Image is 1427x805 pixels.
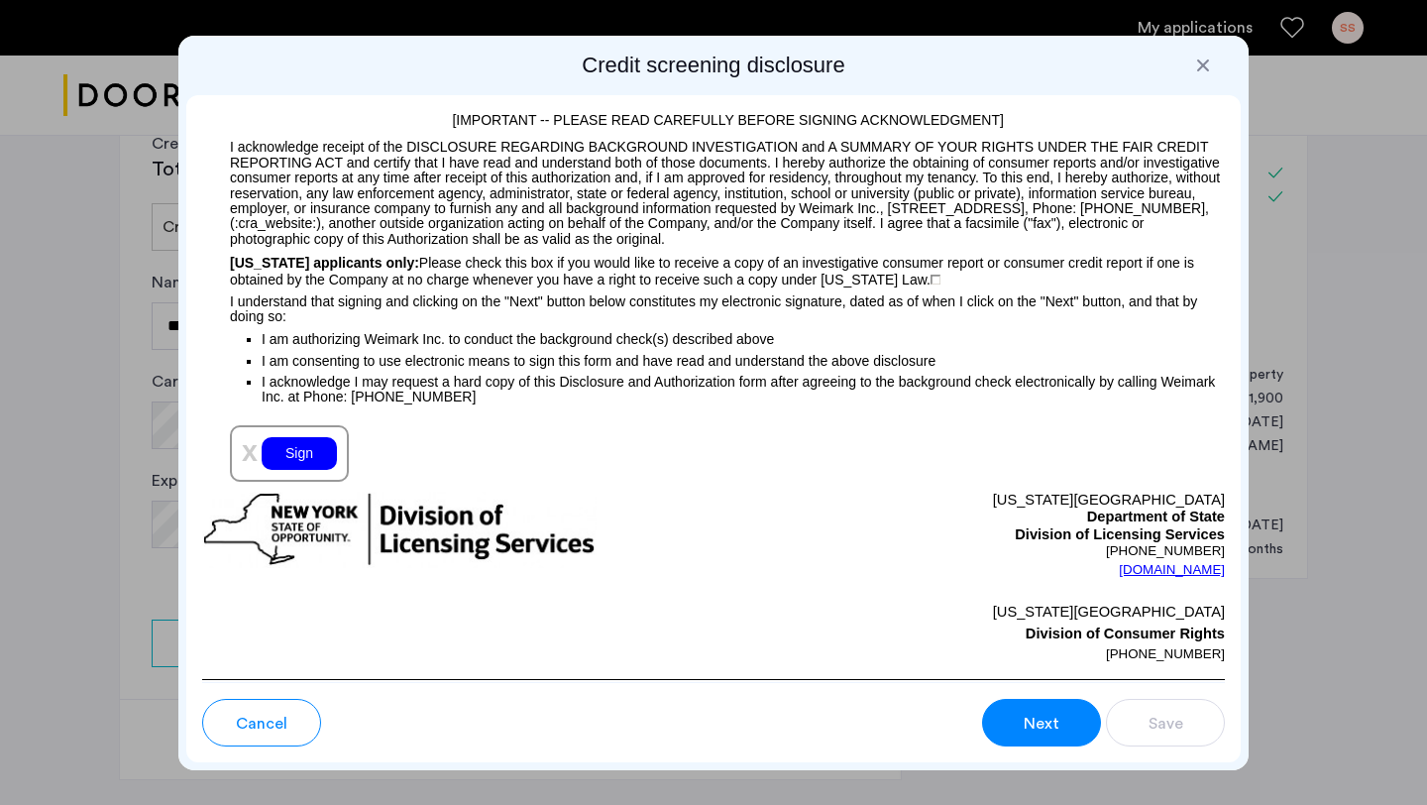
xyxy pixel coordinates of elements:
[202,699,321,747] button: button
[202,247,1225,287] p: Please check this box if you would like to receive a copy of an investigative consumer report or ...
[1024,712,1059,736] span: Next
[713,623,1225,644] p: Division of Consumer Rights
[202,492,597,568] img: new-york-logo.png
[713,601,1225,623] p: [US_STATE][GEOGRAPHIC_DATA]
[1119,560,1225,580] a: [DOMAIN_NAME]
[1106,699,1225,747] button: button
[202,680,1225,714] h1: [US_STATE] State Housing and Anti-Discrimination Disclosure Form
[982,699,1101,747] button: button
[186,52,1241,79] h2: Credit screening disclosure
[262,325,1225,350] p: I am authorizing Weimark Inc. to conduct the background check(s) described above
[230,255,419,271] span: [US_STATE] applicants only:
[242,435,258,467] span: x
[713,644,1225,664] p: [PHONE_NUMBER]
[202,99,1225,131] p: [IMPORTANT -- PLEASE READ CAREFULLY BEFORE SIGNING ACKNOWLEDGMENT]
[202,287,1225,324] p: I understand that signing and clicking on the "Next" button below constitutes my electronic signa...
[236,712,287,736] span: Cancel
[262,437,337,470] div: Sign
[713,492,1225,510] p: [US_STATE][GEOGRAPHIC_DATA]
[1149,712,1183,736] span: Save
[931,275,940,285] img: 4LAxfPwtD6BVinC2vKR9tPz10Xbrctccj4YAocJUAAAAASUVORK5CYIIA
[202,131,1225,247] p: I acknowledge receipt of the DISCLOSURE REGARDING BACKGROUND INVESTIGATION and A SUMMARY OF YOUR ...
[713,509,1225,526] p: Department of State
[713,543,1225,559] p: [PHONE_NUMBER]
[262,374,1225,405] p: I acknowledge I may request a hard copy of this Disclosure and Authorization form after agreeing ...
[262,350,1225,372] p: I am consenting to use electronic means to sign this form and have read and understand the above ...
[713,526,1225,544] p: Division of Licensing Services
